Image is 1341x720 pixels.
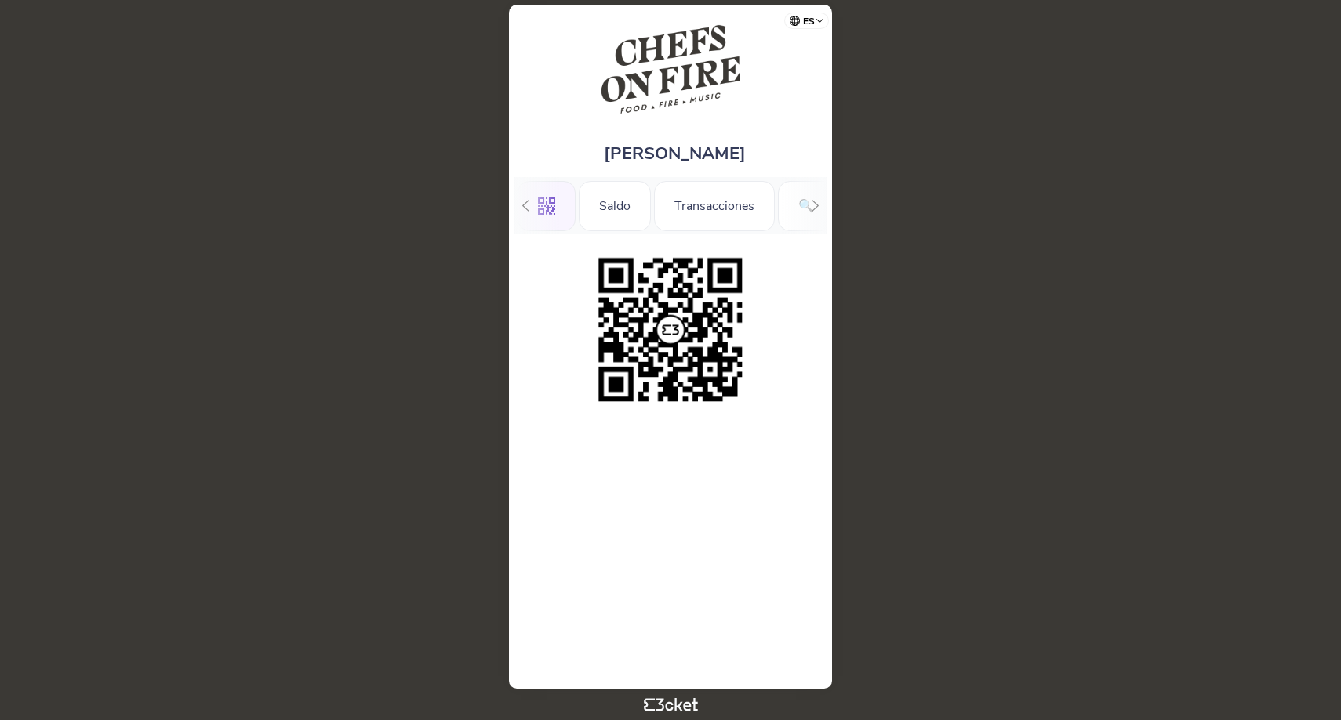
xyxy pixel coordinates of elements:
[591,250,750,410] img: dd90c24ad2164de1a6de2a84c836e533.png
[654,181,775,231] div: Transacciones
[579,196,651,213] a: Saldo
[654,196,775,213] a: Transacciones
[604,142,746,165] span: [PERSON_NAME]
[778,196,834,213] a: 🔍
[778,181,834,231] div: 🔍
[579,181,651,231] div: Saldo
[600,20,742,118] img: Chefs on Fire Cascais 2025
